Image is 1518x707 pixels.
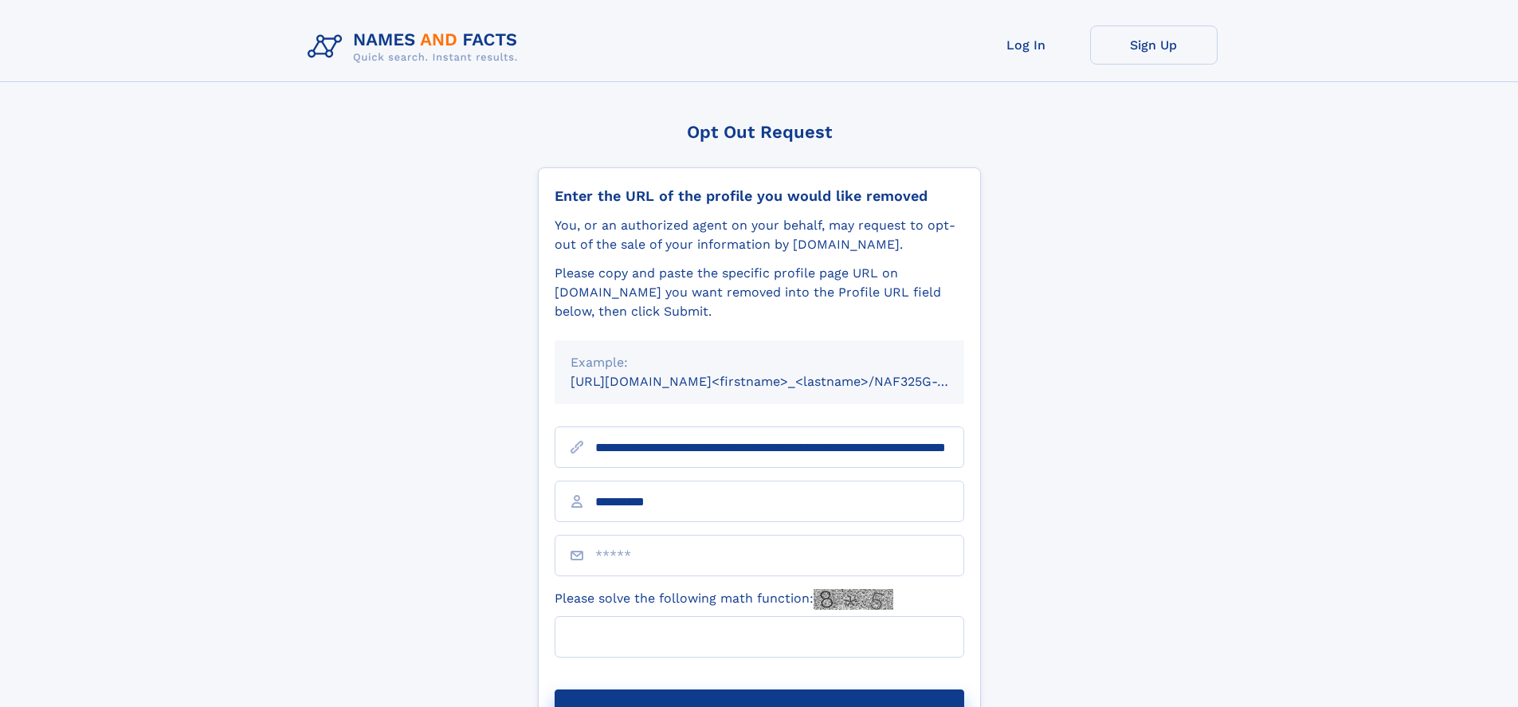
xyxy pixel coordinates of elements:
div: Example: [571,353,948,372]
div: You, or an authorized agent on your behalf, may request to opt-out of the sale of your informatio... [555,216,964,254]
a: Log In [963,26,1090,65]
div: Opt Out Request [538,122,981,142]
label: Please solve the following math function: [555,589,893,610]
a: Sign Up [1090,26,1218,65]
div: Please copy and paste the specific profile page URL on [DOMAIN_NAME] you want removed into the Pr... [555,264,964,321]
small: [URL][DOMAIN_NAME]<firstname>_<lastname>/NAF325G-xxxxxxxx [571,374,994,389]
div: Enter the URL of the profile you would like removed [555,187,964,205]
img: Logo Names and Facts [301,26,531,69]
